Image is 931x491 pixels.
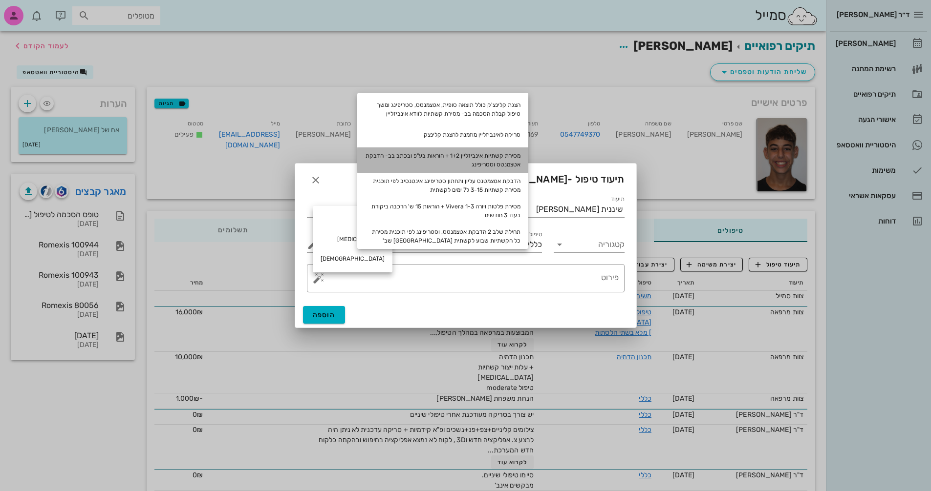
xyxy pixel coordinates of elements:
div: מסירת קשתיות אינביזליין 1+2 + הוראות בע"פ ובכתב בב- הדבקת אטצמנטס וסטריפינג [357,147,528,173]
div: תיעודשיננית [PERSON_NAME] [472,202,625,217]
div: שיננית [PERSON_NAME] [536,205,623,214]
span: הוספה [313,311,336,319]
div: [DEMOGRAPHIC_DATA] [313,249,392,268]
label: תיעוד [611,196,625,203]
div: הלבנה [313,210,392,229]
div: מסירת פלטות ויורה Vivera 1-3 + הוראות 15 ש' הרכבה ביקורת בעוד 3 חודשים [357,198,528,224]
span: כללי [528,240,542,249]
div: הצגת קלינצ'ק כולל תוצאה סופית, אטצמנטס, סטריפינג ומשך טיפול קבלת הסכמה בב- מסירת קשתיות לוודא אינ... [357,97,528,122]
div: סריקה לאינביזליין מוזמנת להצגת קלינצק [357,122,528,147]
button: הוספה [303,306,346,324]
button: מחיר ₪ appended action [307,239,319,250]
div: תחילת שלב 2 הדבקת אטצמנטס, וסטריפינג לפי תוכנית מסירת כל הקשתיות שבוע לקשתית [GEOGRAPHIC_DATA] שב' [357,224,528,249]
div: הדבקת אטצמטנס עליון ותחתון סטריפינג אינטנסיב לפי תוכנית מסירת קשתיות 3-15 ל7 ימים לקשתית [357,173,528,198]
label: טיפול [529,231,542,238]
span: תיעוד טיפול - [435,171,625,189]
div: [MEDICAL_DATA] [313,229,392,249]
